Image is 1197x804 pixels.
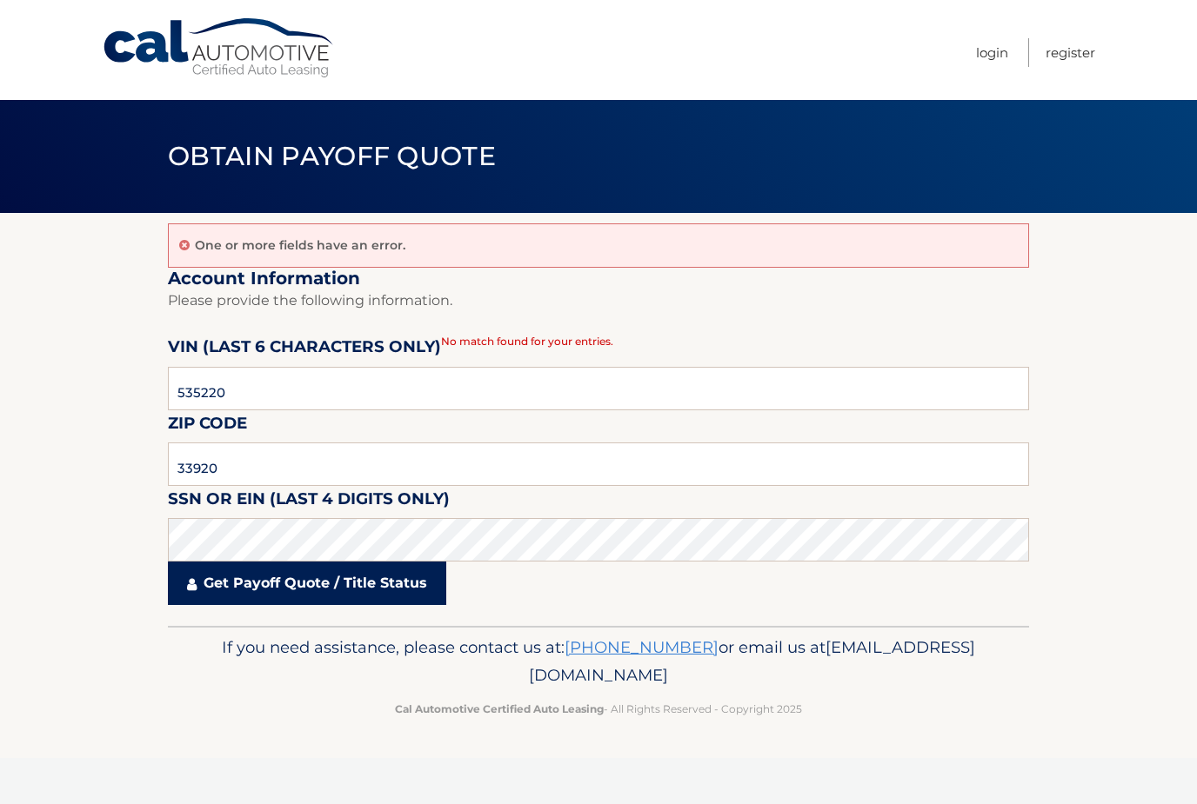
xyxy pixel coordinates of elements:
[441,335,613,348] span: No match found for your entries.
[395,702,604,715] strong: Cal Automotive Certified Auto Leasing
[179,700,1018,718] p: - All Rights Reserved - Copyright 2025
[1046,38,1095,67] a: Register
[168,334,441,366] label: VIN (last 6 characters only)
[168,289,1029,313] p: Please provide the following information.
[565,637,719,657] a: [PHONE_NUMBER]
[976,38,1008,67] a: Login
[168,410,247,442] label: Zip Code
[195,237,405,253] p: One or more fields have an error.
[102,17,337,79] a: Cal Automotive
[168,561,446,605] a: Get Payoff Quote / Title Status
[168,486,450,518] label: SSN or EIN (last 4 digits only)
[179,634,1018,689] p: If you need assistance, please contact us at: or email us at
[168,268,1029,289] h2: Account Information
[168,140,496,172] span: Obtain Payoff Quote
[529,637,975,685] span: [EMAIL_ADDRESS][DOMAIN_NAME]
